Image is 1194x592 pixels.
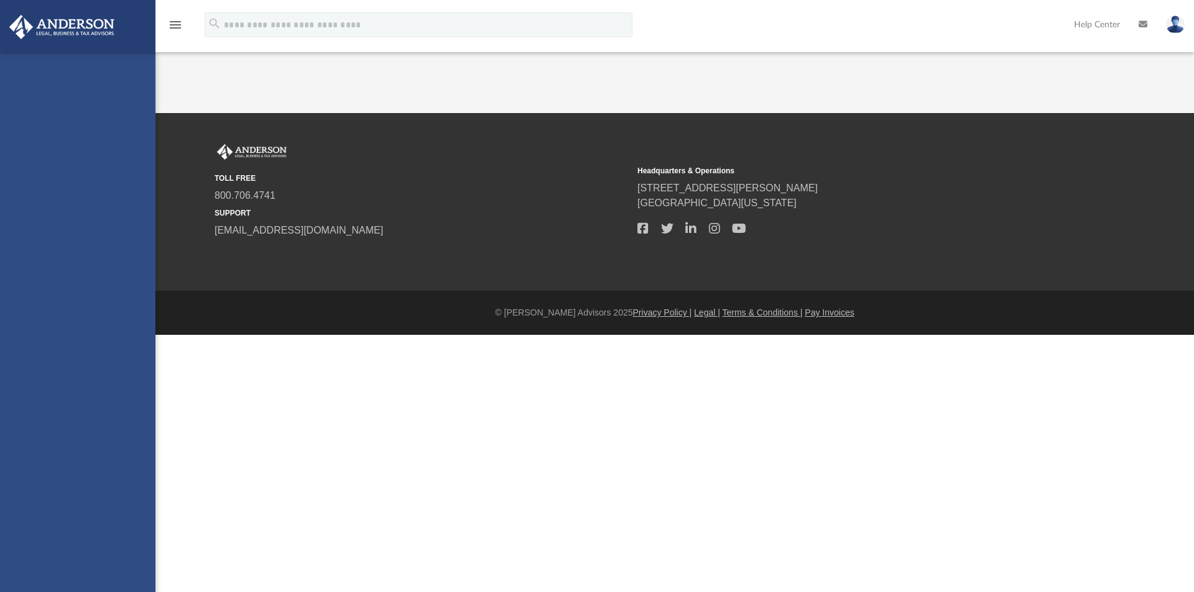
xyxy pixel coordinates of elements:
a: Pay Invoices [805,307,854,317]
img: Anderson Advisors Platinum Portal [215,144,289,160]
a: menu [168,24,183,32]
i: search [208,17,221,30]
img: User Pic [1166,16,1185,34]
a: Legal | [694,307,720,317]
a: [GEOGRAPHIC_DATA][US_STATE] [637,198,797,208]
img: Anderson Advisors Platinum Portal [6,15,118,39]
a: Terms & Conditions | [723,307,803,317]
a: [EMAIL_ADDRESS][DOMAIN_NAME] [215,225,383,235]
small: SUPPORT [215,207,629,219]
div: © [PERSON_NAME] Advisors 2025 [155,306,1194,319]
a: [STREET_ADDRESS][PERSON_NAME] [637,183,818,193]
a: 800.706.4741 [215,190,275,201]
a: Privacy Policy | [633,307,692,317]
small: TOLL FREE [215,173,629,184]
small: Headquarters & Operations [637,165,1052,176]
i: menu [168,17,183,32]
